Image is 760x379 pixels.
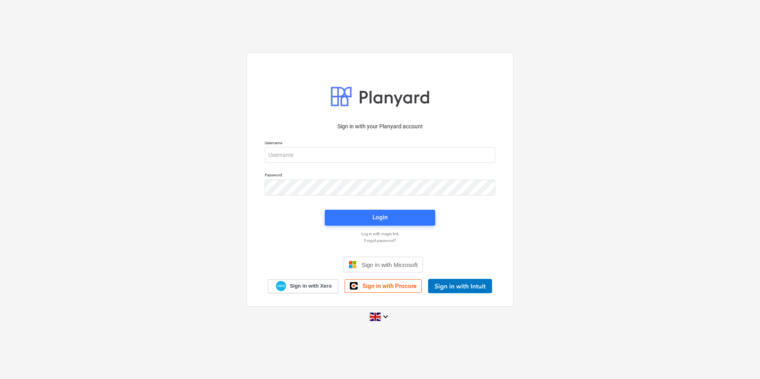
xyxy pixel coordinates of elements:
[276,281,286,292] img: Xero logo
[290,282,332,290] span: Sign in with Xero
[265,140,495,147] p: Username
[261,238,499,243] a: Forgot password?
[345,279,422,293] a: Sign in with Procore
[381,312,390,321] i: keyboard_arrow_down
[261,231,499,236] a: Log in with magic link
[363,282,417,290] span: Sign in with Procore
[265,122,495,131] p: Sign in with your Planyard account
[349,261,357,269] img: Microsoft logo
[325,210,435,226] button: Login
[372,212,388,222] div: Login
[268,279,339,293] a: Sign in with Xero
[265,172,495,179] p: Password
[361,261,418,268] span: Sign in with Microsoft
[265,147,495,163] input: Username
